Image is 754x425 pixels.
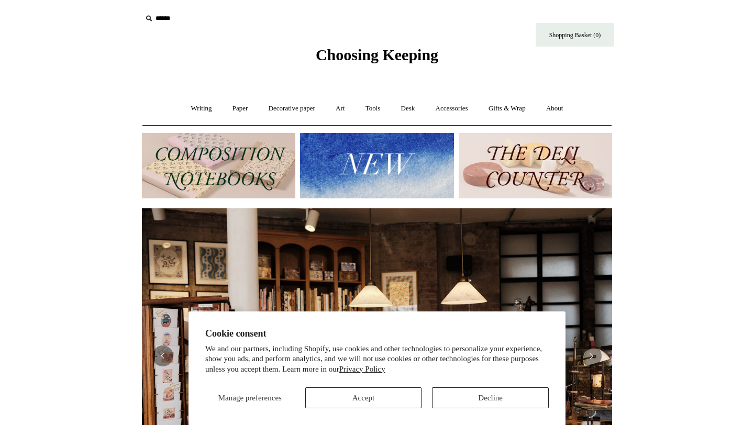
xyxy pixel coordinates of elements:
a: Writing [182,95,221,122]
button: Decline [432,387,549,408]
a: About [537,95,573,122]
button: Accept [305,387,422,408]
img: New.jpg__PID:f73bdf93-380a-4a35-bcfe-7823039498e1 [300,133,453,198]
a: Gifts & Wrap [479,95,535,122]
span: Choosing Keeping [316,46,438,63]
a: Choosing Keeping [316,54,438,62]
a: Privacy Policy [339,365,385,373]
a: Accessories [426,95,478,122]
p: We and our partners, including Shopify, use cookies and other technologies to personalize your ex... [205,344,549,375]
button: Previous [152,345,173,366]
button: Next [581,345,602,366]
span: Manage preferences [218,394,282,402]
img: The Deli Counter [459,133,612,198]
a: Tools [356,95,390,122]
a: Desk [392,95,425,122]
button: Manage preferences [205,387,295,408]
a: Paper [223,95,258,122]
h2: Cookie consent [205,328,549,339]
a: Decorative paper [259,95,325,122]
a: Art [326,95,354,122]
a: Shopping Basket (0) [536,23,614,47]
img: 202302 Composition ledgers.jpg__PID:69722ee6-fa44-49dd-a067-31375e5d54ec [142,133,295,198]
